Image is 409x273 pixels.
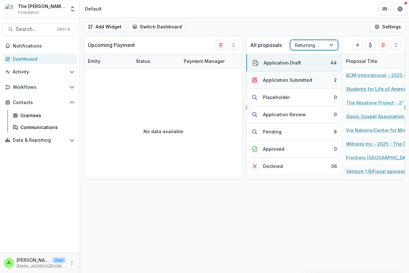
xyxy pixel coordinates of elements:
button: Drag [391,40,401,50]
button: Notifications [3,41,77,51]
div: Declined [263,163,283,170]
div: 44 [330,59,337,66]
p: Upcoming Payment [88,41,135,49]
a: Grantees [10,110,77,121]
button: Application Submitted2 [246,72,342,89]
div: Entity [84,54,132,68]
a: Communications [10,122,77,133]
button: Switch Dashboard [128,22,186,32]
div: 36 [331,163,337,170]
div: 0 [334,146,337,152]
span: Search... [16,26,53,32]
button: Placeholder0 [246,89,342,106]
span: Activity [13,69,67,75]
span: Data & Reporting [13,138,67,143]
span: Notifications [13,43,74,49]
div: Placeholder [263,94,290,101]
button: Add Widget [84,22,126,32]
div: Status [132,58,154,64]
button: Open Data & Reporting [3,135,77,145]
img: The Bolick Foundation [5,4,15,14]
div: Entity [84,58,104,64]
button: Delete card [378,40,388,50]
p: User [52,257,66,263]
div: 0 [334,111,337,118]
p: [EMAIL_ADDRESS][DOMAIN_NAME] [17,263,66,269]
button: toggle-assigned-to-me [365,40,375,50]
button: Pending8 [246,123,342,140]
div: Proposal Title [342,58,381,64]
nav: breadcrumb [82,4,104,13]
div: Payment Manager [180,54,244,68]
p: No data available [143,128,183,135]
button: Drag [402,101,408,114]
button: Drag [228,40,239,50]
button: Application Draft44 [246,54,342,72]
div: 2 [334,77,337,83]
div: Status [132,54,180,68]
button: Get Help [394,3,406,15]
span: Workflows [13,85,67,90]
button: Delete card [216,40,226,50]
button: Application Review0 [246,106,342,123]
div: The [PERSON_NAME] Foundation [18,3,66,10]
div: Payment Manager [180,58,228,64]
span: Foundation [18,10,39,15]
div: Dashboard [13,56,72,62]
div: 0 [334,94,337,101]
button: Drag [243,101,249,114]
div: Ctrl + K [56,26,72,33]
div: Joye Lane [7,261,11,265]
div: Pending [263,128,282,135]
button: Open entity switcher [68,3,77,15]
div: Communications [20,124,72,131]
div: Approved [263,146,284,152]
p: All proposals [250,41,282,49]
button: Open Activity [3,67,77,77]
button: Partners [378,3,391,15]
div: Application Submitted [263,77,312,83]
span: Contacts [13,100,67,105]
button: Open Contacts [3,97,77,108]
p: [PERSON_NAME] [17,257,50,263]
button: Settings [370,22,405,32]
button: More [68,259,76,267]
button: Open Workflows [3,82,77,92]
div: Application Review [263,111,306,118]
div: 8 [334,128,337,135]
button: Declined36 [246,158,342,175]
div: Application Draft [264,59,301,66]
div: Default [85,5,102,12]
a: Dashboard [3,54,77,64]
button: Search... [3,23,77,36]
div: Grantees [20,112,72,119]
button: Approved0 [246,140,342,158]
button: Create Proposal [352,40,363,50]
